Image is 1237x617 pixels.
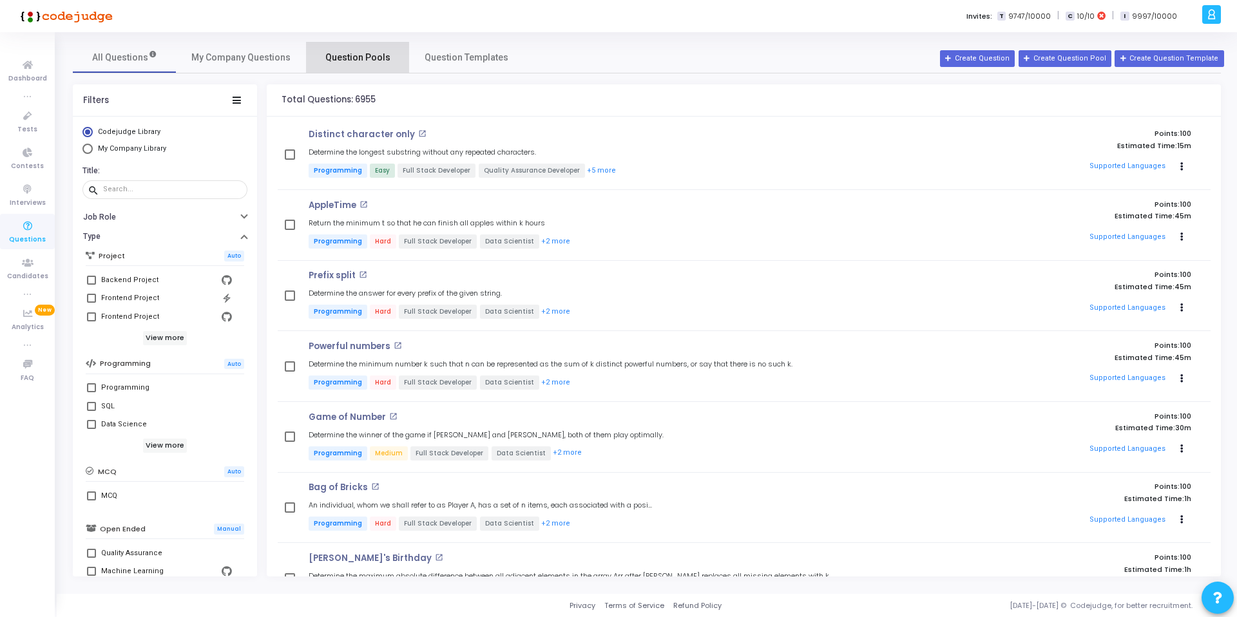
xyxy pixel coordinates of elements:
[905,212,1191,220] p: Estimated Time:
[425,51,508,64] span: Question Templates
[309,360,792,368] h5: Determine the minimum number k such that n can be represented as the sum of k distinct powerful n...
[1180,128,1191,138] span: 100
[1173,370,1191,388] button: Actions
[940,50,1015,67] button: Create Question
[1066,12,1074,21] span: C
[9,234,46,245] span: Questions
[905,129,1191,138] p: Points:
[398,164,475,178] span: Full Stack Developer
[435,553,443,562] mat-icon: open_in_new
[309,219,545,227] h5: Return the minimum t so that he can finish all apples within k hours
[309,341,390,352] p: Powerful numbers
[309,501,652,509] h5: An individual, whom we shall refer to as Player A, has a set of n items, each associated with a p...
[1077,11,1095,22] span: 10/10
[309,375,367,390] span: Programming
[1175,283,1191,291] span: 45m
[16,3,113,29] img: logo
[309,164,367,178] span: Programming
[98,128,160,136] span: Codejudge Library
[309,482,368,493] p: Bag of Bricks
[370,375,396,390] span: Hard
[1180,411,1191,421] span: 100
[1120,12,1129,21] span: I
[1184,565,1191,574] span: 1h
[997,12,1006,21] span: T
[359,271,367,279] mat-icon: open_in_new
[541,518,571,530] button: +2 more
[389,412,398,421] mat-icon: open_in_new
[905,354,1191,362] p: Estimated Time:
[586,165,617,177] button: +5 more
[399,375,477,390] span: Full Stack Developer
[35,305,55,316] span: New
[309,129,415,140] p: Distinct character only
[73,227,257,247] button: Type
[1086,510,1170,529] button: Supported Languages
[480,375,539,390] span: Data Scientist
[394,341,402,350] mat-icon: open_in_new
[1112,9,1114,23] span: |
[905,142,1191,150] p: Estimated Time:
[309,431,664,439] h5: Determine the winner of the game if [PERSON_NAME] and [PERSON_NAME], both of them play optimally.
[309,446,367,460] span: Programming
[604,600,664,611] a: Terms of Service
[492,446,551,460] span: Data Scientist
[10,198,46,209] span: Interviews
[370,234,396,249] span: Hard
[1173,228,1191,246] button: Actions
[101,417,147,432] div: Data Science
[1086,227,1170,247] button: Supported Languages
[11,161,44,172] span: Contests
[143,331,187,345] h6: View more
[1115,50,1223,67] button: Create Question Template
[370,164,395,178] span: Easy
[1180,552,1191,562] span: 100
[1086,298,1170,318] button: Supported Languages
[1173,440,1191,458] button: Actions
[309,271,356,281] p: Prefix split
[1175,212,1191,220] span: 45m
[1184,495,1191,503] span: 1h
[1180,269,1191,280] span: 100
[673,600,722,611] a: Refund Policy
[21,373,34,384] span: FAQ
[98,468,117,476] h6: MCQ
[905,271,1191,279] p: Points:
[309,148,536,157] h5: Determine the longest substring without any repeated characters.
[905,482,1191,491] p: Points:
[905,341,1191,350] p: Points:
[309,289,502,298] h5: Determine the answer for every prefix of the given string.
[309,572,830,580] h5: Determine the maximum absolute difference between all adjacent elements in the array Arr after [P...
[1173,158,1191,176] button: Actions
[905,200,1191,209] p: Points:
[143,439,187,453] h6: View more
[1180,481,1191,491] span: 100
[1086,369,1170,388] button: Supported Languages
[325,51,390,64] span: Question Pools
[399,234,477,249] span: Full Stack Developer
[83,232,101,242] h6: Type
[1132,11,1177,22] span: 9997/10000
[88,184,103,196] mat-icon: search
[224,359,244,370] span: Auto
[370,517,396,531] span: Hard
[8,73,47,84] span: Dashboard
[480,234,539,249] span: Data Scientist
[309,305,367,319] span: Programming
[1019,50,1111,67] button: Create Question Pool
[101,380,149,395] div: Programming
[480,517,539,531] span: Data Scientist
[309,412,386,422] p: Game of Number
[360,200,368,209] mat-icon: open_in_new
[479,164,585,178] span: Quality Assurance Developer
[92,51,157,64] span: All Questions
[98,144,166,153] span: My Company Library
[966,11,992,22] label: Invites:
[1086,439,1170,459] button: Supported Languages
[370,446,408,460] span: Medium
[100,525,146,533] h6: Open Ended
[17,124,37,135] span: Tests
[905,283,1191,291] p: Estimated Time:
[73,207,257,227] button: Job Role
[541,306,571,318] button: +2 more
